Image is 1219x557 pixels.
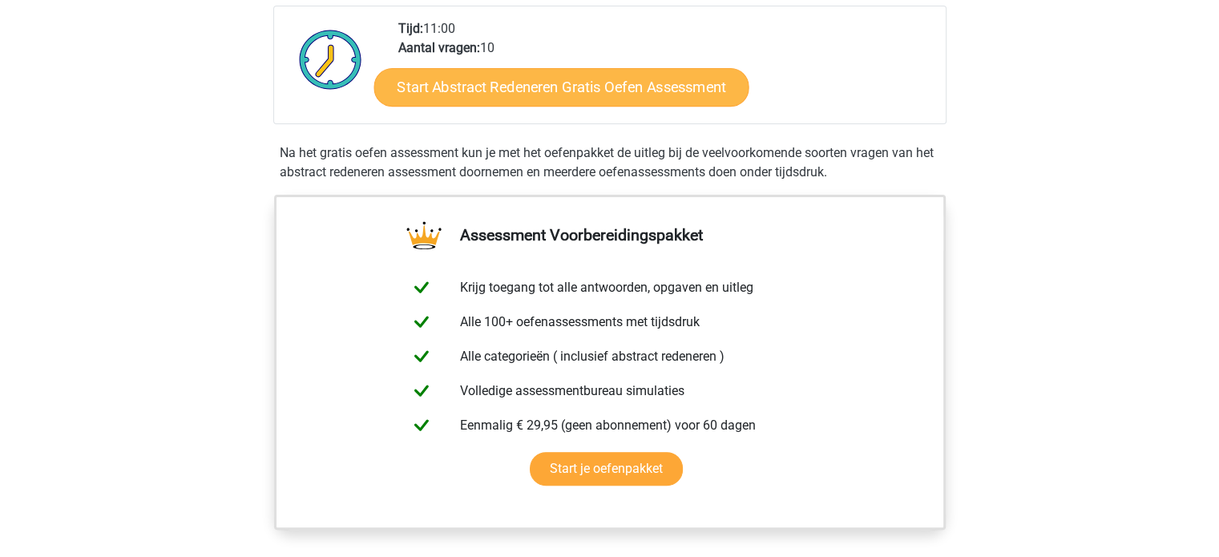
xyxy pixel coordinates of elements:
a: Start je oefenpakket [530,452,683,486]
img: Klok [290,19,371,99]
div: 11:00 10 [386,19,945,123]
a: Start Abstract Redeneren Gratis Oefen Assessment [373,67,749,106]
div: Na het gratis oefen assessment kun je met het oefenpakket de uitleg bij de veelvoorkomende soorte... [273,143,947,182]
b: Tijd: [398,21,423,36]
b: Aantal vragen: [398,40,480,55]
